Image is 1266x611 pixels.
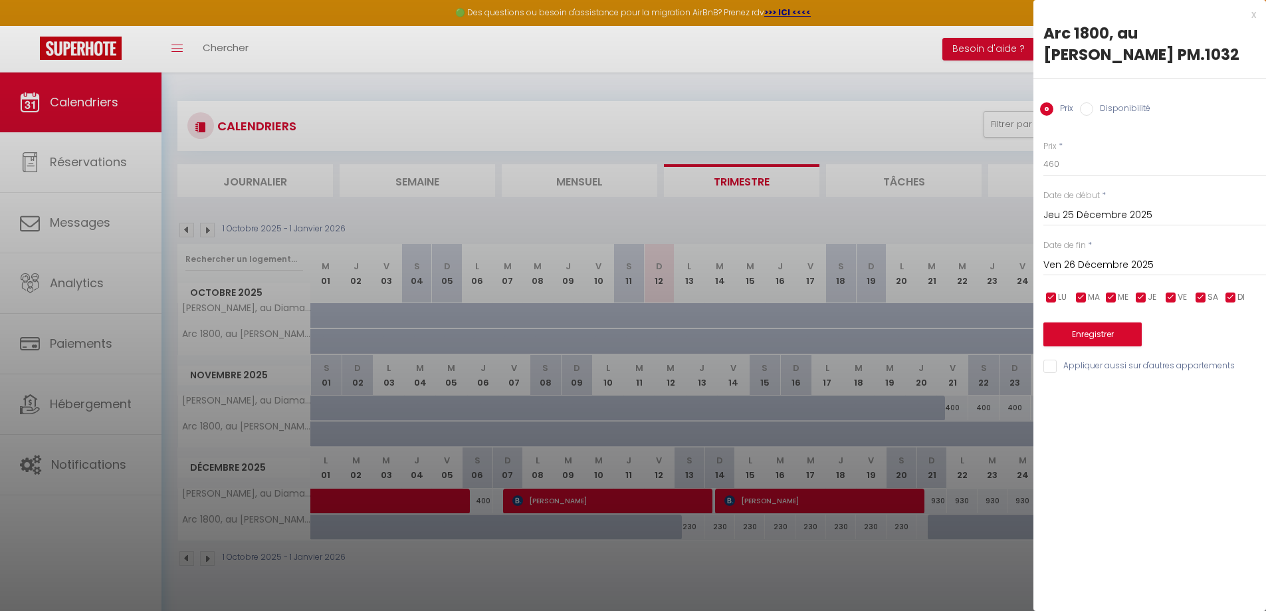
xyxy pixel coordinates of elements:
[1148,291,1156,304] span: JE
[1058,291,1067,304] span: LU
[1043,23,1256,65] div: Arc 1800, au [PERSON_NAME] PM.1032
[1053,102,1073,117] label: Prix
[1043,140,1057,153] label: Prix
[1043,322,1142,346] button: Enregistrer
[1043,239,1086,252] label: Date de fin
[1208,291,1218,304] span: SA
[1033,7,1256,23] div: x
[1178,291,1187,304] span: VE
[1118,291,1128,304] span: ME
[1237,291,1245,304] span: DI
[1093,102,1150,117] label: Disponibilité
[1043,189,1100,202] label: Date de début
[1088,291,1100,304] span: MA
